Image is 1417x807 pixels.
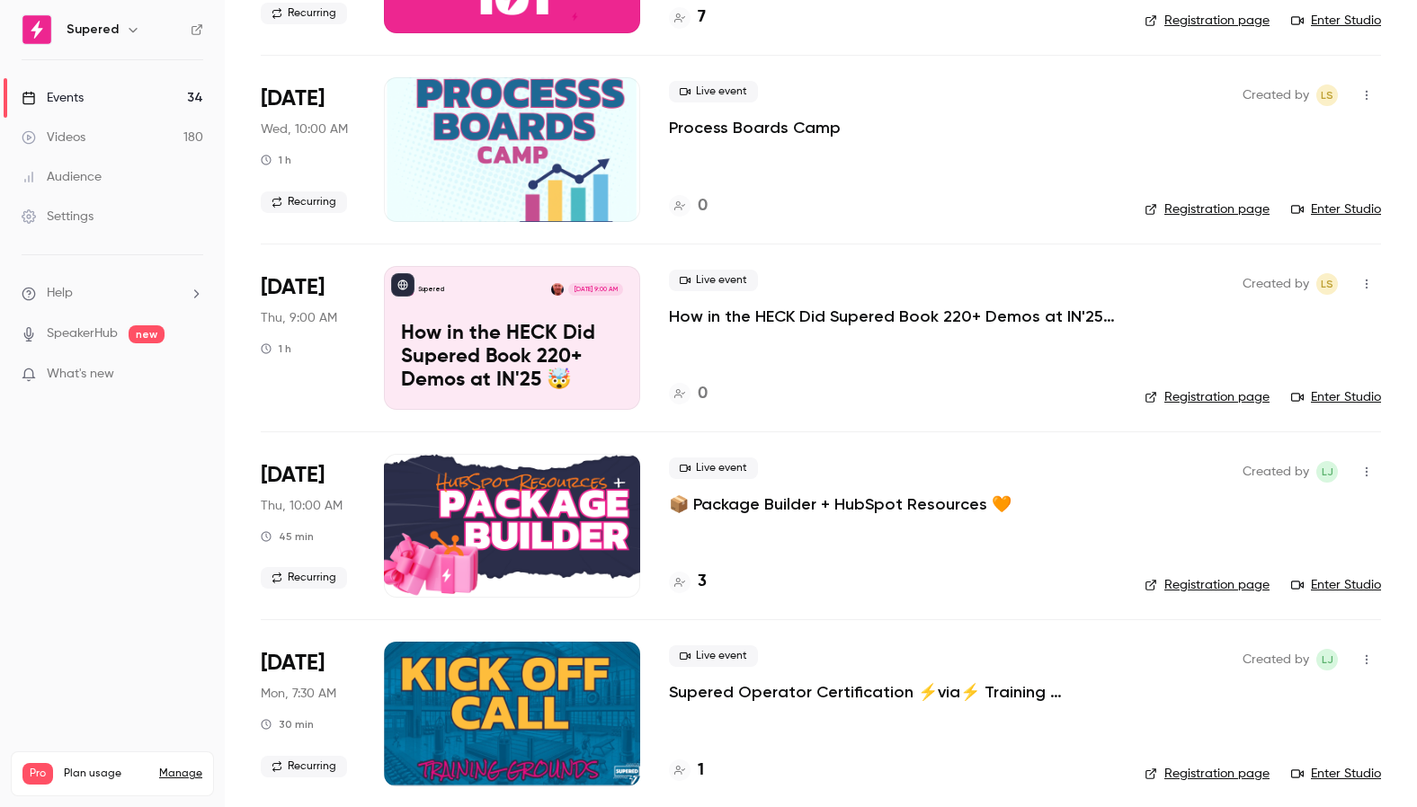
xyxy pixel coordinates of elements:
div: Oct 2 Thu, 9:00 AM (America/Denver) [261,266,355,410]
h6: Supered [67,21,119,39]
span: Created by [1243,461,1309,483]
a: 0 [669,382,708,406]
h4: 0 [698,194,708,218]
span: Help [47,284,73,303]
img: Supered [22,15,51,44]
a: 0 [669,194,708,218]
div: Oct 2 Thu, 12:00 PM (America/New York) [261,454,355,598]
span: What's new [47,365,114,384]
span: Created by [1243,273,1309,295]
span: Created by [1243,649,1309,670]
a: Registration page [1145,200,1270,218]
a: 1 [669,758,704,783]
span: Recurring [261,191,347,213]
div: 45 min [261,529,314,544]
span: [DATE] [261,273,325,302]
span: [DATE] 9:00 AM [568,283,622,296]
li: help-dropdown-opener [22,284,203,303]
span: LJ [1322,649,1333,670]
div: Oct 1 Wed, 10:00 AM (America/Denver) [261,77,355,221]
span: LS [1321,84,1333,106]
div: Oct 6 Mon, 9:30 AM (America/New York) [261,642,355,785]
a: How in the HECK Did Supered Book 220+ Demos at IN'25 🤯SuperedMatt Bolian[DATE] 9:00 AMHow in the ... [384,266,640,410]
a: Enter Studio [1291,200,1381,218]
span: Recurring [261,756,347,777]
a: Enter Studio [1291,388,1381,406]
a: Enter Studio [1291,765,1381,783]
div: 30 min [261,717,314,732]
span: LS [1321,273,1333,295]
span: Lindsey Smith [1316,84,1338,106]
iframe: Noticeable Trigger [182,367,203,383]
span: [DATE] [261,649,325,678]
span: LJ [1322,461,1333,483]
a: Enter Studio [1291,12,1381,30]
span: Lindsay John [1316,649,1338,670]
a: Registration page [1145,576,1270,594]
div: Events [22,89,84,107]
span: Live event [669,270,758,291]
a: Registration page [1145,765,1270,783]
a: Manage [159,767,202,781]
span: Created by [1243,84,1309,106]
a: Supered Operator Certification ⚡️via⚡️ Training Grounds: Kickoff Call [669,681,1116,703]
a: How in the HECK Did Supered Book 220+ Demos at IN'25 🤯 [669,306,1116,327]
span: Live event [669,81,758,102]
span: Thu, 9:00 AM [261,309,337,327]
span: [DATE] [261,84,325,113]
a: SpeakerHub [47,324,118,343]
p: Supered [418,285,444,294]
div: 1 h [261,341,291,356]
a: Registration page [1145,12,1270,30]
span: Thu, 10:00 AM [261,497,343,515]
span: new [129,325,165,343]
h4: 1 [698,758,704,783]
span: Mon, 7:30 AM [261,685,336,703]
span: Live event [669,457,758,479]
span: Pro [22,763,53,785]
span: [DATE] [261,461,325,490]
h4: 7 [698,5,706,30]
a: 3 [669,570,707,594]
span: Plan usage [64,767,148,781]
img: Matt Bolian [551,283,564,296]
a: Process Boards Camp [669,117,841,138]
span: Live event [669,645,758,667]
a: Enter Studio [1291,576,1381,594]
div: Settings [22,208,94,226]
a: Registration page [1145,388,1270,406]
span: Wed, 10:00 AM [261,120,348,138]
div: 1 h [261,153,291,167]
a: 📦 Package Builder + HubSpot Resources 🧡 [669,493,1012,515]
span: Recurring [261,567,347,589]
h4: 0 [698,382,708,406]
span: Lindsey Smith [1316,273,1338,295]
div: Videos [22,129,85,146]
h4: 3 [698,570,707,594]
span: Lindsay John [1316,461,1338,483]
span: Recurring [261,3,347,24]
div: Audience [22,168,102,186]
a: 7 [669,5,706,30]
p: How in the HECK Did Supered Book 220+ Demos at IN'25 🤯 [401,323,623,392]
